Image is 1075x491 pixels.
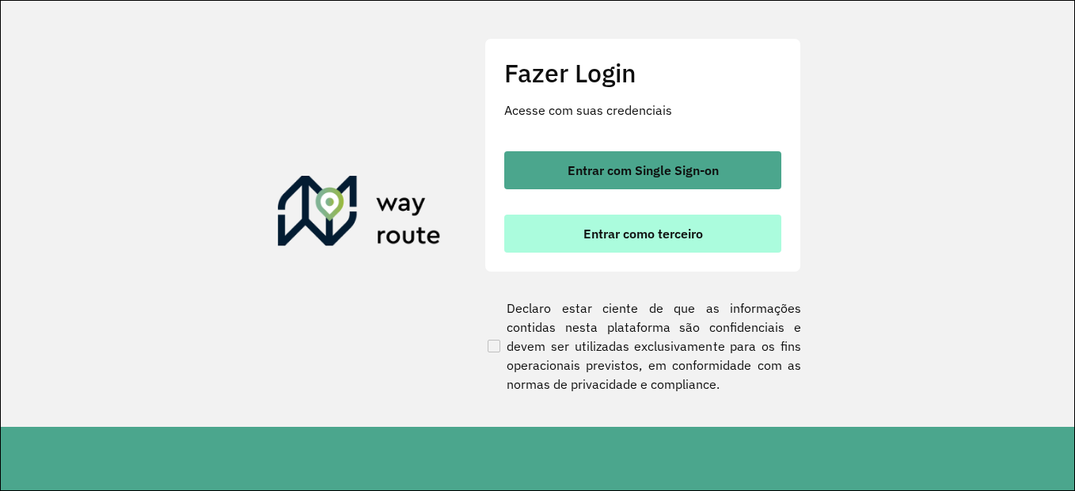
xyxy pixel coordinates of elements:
[504,151,781,189] button: button
[583,227,703,240] span: Entrar como terceiro
[278,176,441,252] img: Roteirizador AmbevTech
[484,299,801,394] label: Declaro estar ciente de que as informações contidas nesta plataforma são confidenciais e devem se...
[568,164,719,177] span: Entrar com Single Sign-on
[504,58,781,88] h2: Fazer Login
[504,101,781,120] p: Acesse com suas credenciais
[504,215,781,253] button: button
